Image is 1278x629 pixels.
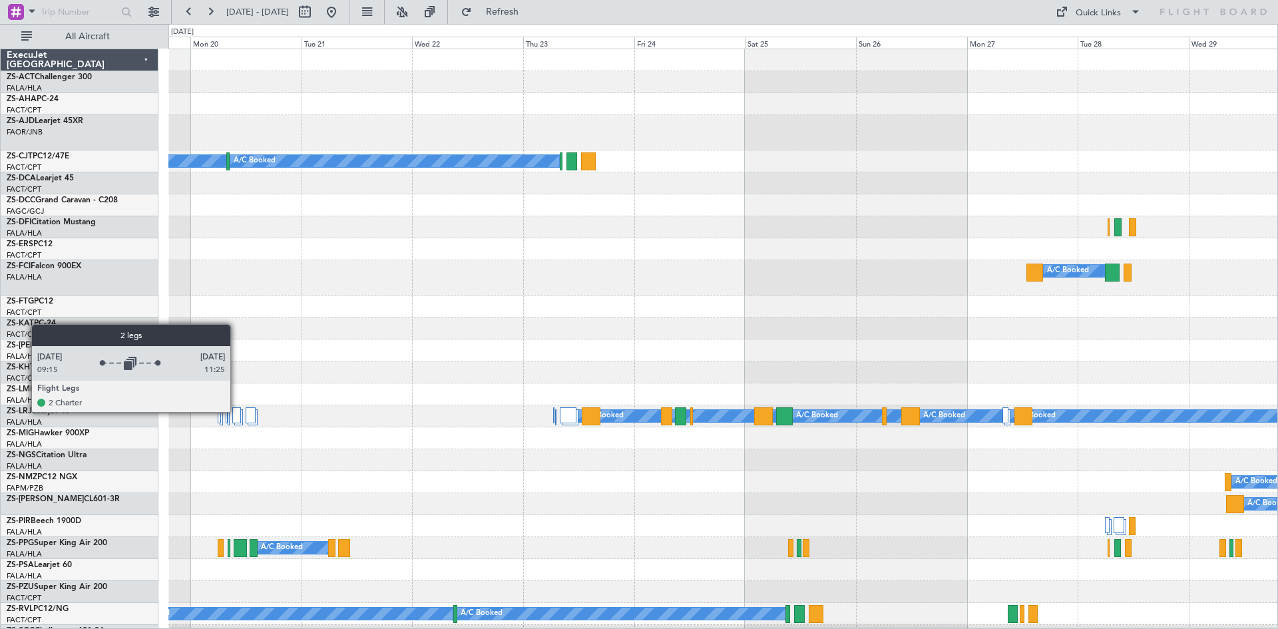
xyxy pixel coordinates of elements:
[7,495,120,503] a: ZS-[PERSON_NAME]CL601-3R
[7,174,74,182] a: ZS-DCALearjet 45
[7,395,42,405] a: FALA/HLA
[7,250,41,260] a: FACT/CPT
[7,218,96,226] a: ZS-DFICitation Mustang
[7,196,35,204] span: ZS-DCC
[7,319,56,327] a: ZS-KATPC-24
[7,206,44,216] a: FAGC/GCJ
[1076,7,1121,20] div: Quick Links
[7,272,42,282] a: FALA/HLA
[7,451,36,459] span: ZS-NGS
[7,329,41,339] a: FACT/CPT
[923,406,965,426] div: A/C Booked
[15,26,144,47] button: All Aircraft
[7,174,36,182] span: ZS-DCA
[7,451,87,459] a: ZS-NGSCitation Ultra
[1049,1,1148,23] button: Quick Links
[475,7,531,17] span: Refresh
[7,483,43,493] a: FAPM/PZB
[7,228,42,238] a: FALA/HLA
[41,2,117,22] input: Trip Number
[7,152,33,160] span: ZS-CJT
[7,73,92,81] a: ZS-ACTChallenger 300
[461,604,503,624] div: A/C Booked
[7,319,34,327] span: ZS-KAT
[7,407,32,415] span: ZS-LRJ
[7,495,84,503] span: ZS-[PERSON_NAME]
[7,439,42,449] a: FALA/HLA
[7,417,42,427] a: FALA/HLA
[190,37,302,49] div: Mon 20
[7,117,35,125] span: ZS-AJD
[261,538,303,558] div: A/C Booked
[7,605,33,613] span: ZS-RVL
[455,1,534,23] button: Refresh
[7,240,53,248] a: ZS-ERSPC12
[796,406,838,426] div: A/C Booked
[7,615,41,625] a: FACT/CPT
[7,385,35,393] span: ZS-LMF
[7,351,42,361] a: FALA/HLA
[171,27,194,38] div: [DATE]
[634,37,745,49] div: Fri 24
[745,37,856,49] div: Sat 25
[7,583,34,591] span: ZS-PZU
[7,162,41,172] a: FACT/CPT
[7,473,77,481] a: ZS-NMZPC12 NGX
[7,341,84,349] span: ZS-[PERSON_NAME]
[7,308,41,317] a: FACT/CPT
[7,539,34,547] span: ZS-PPG
[7,593,41,603] a: FACT/CPT
[7,407,70,415] a: ZS-LRJLearjet 45
[7,152,69,160] a: ZS-CJTPC12/47E
[7,218,31,226] span: ZS-DFI
[7,83,42,93] a: FALA/HLA
[7,127,43,137] a: FAOR/JNB
[7,473,37,481] span: ZS-NMZ
[967,37,1078,49] div: Mon 27
[7,561,34,569] span: ZS-PSA
[7,95,37,103] span: ZS-AHA
[7,605,69,613] a: ZS-RVLPC12/NG
[7,373,41,383] a: FACT/CPT
[7,429,89,437] a: ZS-MIGHawker 900XP
[226,6,289,18] span: [DATE] - [DATE]
[1235,472,1277,492] div: A/C Booked
[7,363,35,371] span: ZS-KHT
[1014,406,1056,426] div: A/C Booked
[582,406,624,426] div: A/C Booked
[7,298,53,306] a: ZS-FTGPC12
[7,95,59,103] a: ZS-AHAPC-24
[7,363,70,371] a: ZS-KHTPC12/NG
[856,37,967,49] div: Sun 26
[7,549,42,559] a: FALA/HLA
[7,184,41,194] a: FACT/CPT
[412,37,523,49] div: Wed 22
[1078,37,1189,49] div: Tue 28
[7,561,72,569] a: ZS-PSALearjet 60
[7,240,33,248] span: ZS-ERS
[523,37,634,49] div: Thu 23
[7,517,81,525] a: ZS-PIRBeech 1900D
[7,571,42,581] a: FALA/HLA
[7,298,34,306] span: ZS-FTG
[302,37,413,49] div: Tue 21
[35,32,140,41] span: All Aircraft
[7,196,118,204] a: ZS-DCCGrand Caravan - C208
[7,385,94,393] a: ZS-LMFNextant 400XTi
[7,117,83,125] a: ZS-AJDLearjet 45XR
[234,151,276,171] div: A/C Booked
[7,461,42,471] a: FALA/HLA
[7,341,141,349] a: ZS-[PERSON_NAME]Challenger 604
[7,583,107,591] a: ZS-PZUSuper King Air 200
[7,517,31,525] span: ZS-PIR
[7,539,107,547] a: ZS-PPGSuper King Air 200
[7,262,31,270] span: ZS-FCI
[7,105,41,115] a: FACT/CPT
[7,527,42,537] a: FALA/HLA
[7,429,34,437] span: ZS-MIG
[7,262,81,270] a: ZS-FCIFalcon 900EX
[1047,261,1089,281] div: A/C Booked
[7,73,35,81] span: ZS-ACT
